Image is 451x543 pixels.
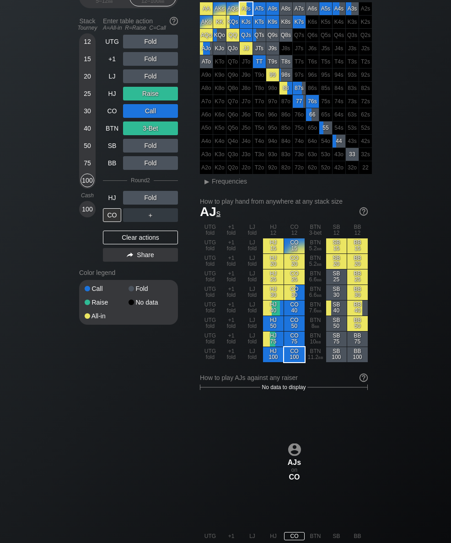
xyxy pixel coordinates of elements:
div: 87s [293,82,306,95]
div: 100% fold in prior round [306,42,319,55]
div: +1 fold [221,269,242,285]
div: 100% fold in prior round [346,161,359,174]
div: AA [200,2,213,15]
div: 100% fold in prior round [293,121,306,134]
div: A4s [333,2,345,15]
div: SB 40 [326,300,347,316]
div: 100% fold in prior round [279,121,292,134]
div: Call [85,285,129,292]
div: 100% fold in prior round [240,161,252,174]
div: Fold [123,69,178,83]
div: 100% fold in prior round [333,95,345,108]
div: BB 40 [347,300,368,316]
div: Round 2 [131,177,150,184]
div: BTN 8 [305,316,326,331]
div: 100% fold in prior round [333,121,345,134]
div: BTN 5.2 [305,254,326,269]
span: bb [316,338,321,345]
div: Color legend [79,265,178,280]
div: UTG fold [200,300,220,316]
div: KQo [213,29,226,42]
div: LJ [103,69,121,83]
div: 100% fold in prior round [253,148,266,161]
div: UTG fold [200,332,220,347]
div: 20 [81,69,94,83]
img: help.32db89a4.svg [359,373,369,383]
div: 100% fold in prior round [306,82,319,95]
div: 100% fold in prior round [200,108,213,121]
div: AJs [240,2,252,15]
span: Frequencies [212,178,247,185]
div: HJ [103,191,121,205]
div: 100% fold in prior round [319,95,332,108]
div: 100% fold in prior round [306,148,319,161]
div: 33 [346,148,359,161]
div: 100% fold in prior round [240,82,252,95]
div: SB 12 [326,223,347,238]
div: SB 15 [326,238,347,253]
div: ＋ [123,208,178,222]
div: ▸ [201,176,213,187]
div: 100% fold in prior round [293,42,306,55]
div: CO 50 [284,316,305,331]
div: BB 75 [347,332,368,347]
div: 100% fold in prior round [359,95,372,108]
div: 100% fold in prior round [279,135,292,148]
div: JJ [240,42,252,55]
div: 100% fold in prior round [319,29,332,42]
div: 15 [81,52,94,66]
div: 100% fold in prior round [240,135,252,148]
div: Raise [85,299,129,306]
div: 100% fold in prior round [253,95,266,108]
div: Share [103,248,178,262]
div: UTG fold [200,347,220,362]
div: CO 25 [284,269,305,285]
div: Call [123,104,178,118]
div: +1 fold [221,300,242,316]
div: 100% fold in prior round [333,16,345,28]
div: 100% fold in prior round [213,135,226,148]
div: +1 [103,52,121,66]
div: 100% fold in prior round [226,55,239,68]
div: AQo [200,29,213,42]
div: +1 fold [221,238,242,253]
div: K8s [279,16,292,28]
div: Fold [123,156,178,170]
div: 100% fold in prior round [200,121,213,134]
div: ATo [200,55,213,68]
div: 100% fold in prior round [359,121,372,134]
div: 100% fold in prior round [293,108,306,121]
div: A=All-in R=Raise C=Call [103,25,178,31]
div: 100% fold in prior round [253,135,266,148]
div: 100% fold in prior round [226,108,239,121]
div: T9s [266,55,279,68]
div: 25 [81,87,94,100]
div: BTN 6.6 [305,285,326,300]
div: 100% fold in prior round [279,108,292,121]
div: 100% fold in prior round [346,135,359,148]
div: BB 15 [347,238,368,253]
div: 100% fold in prior round [213,69,226,81]
span: AJ [200,205,220,219]
div: CO 40 [284,300,305,316]
div: 100% fold in prior round [333,69,345,81]
div: UTG fold [200,223,220,238]
div: 100% fold in prior round [240,69,252,81]
div: 100% fold in prior round [200,69,213,81]
div: CO 30 [284,285,305,300]
div: 100% fold in prior round [306,29,319,42]
div: 77 [293,95,306,108]
div: Don't fold. No recommendation for action. [200,16,213,28]
div: KK [213,16,226,28]
div: BB 25 [347,269,368,285]
div: BTN 6.6 [305,269,326,285]
div: ATs [253,2,266,15]
div: TT [253,55,266,68]
div: CO [103,208,121,222]
div: Don't fold. No recommendation for action. [226,2,239,15]
div: LJ fold [242,300,263,316]
div: AJo [200,42,213,55]
div: 100% fold in prior round [319,135,332,148]
div: 100% fold in prior round [200,95,213,108]
div: HJ 12 [263,223,284,238]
